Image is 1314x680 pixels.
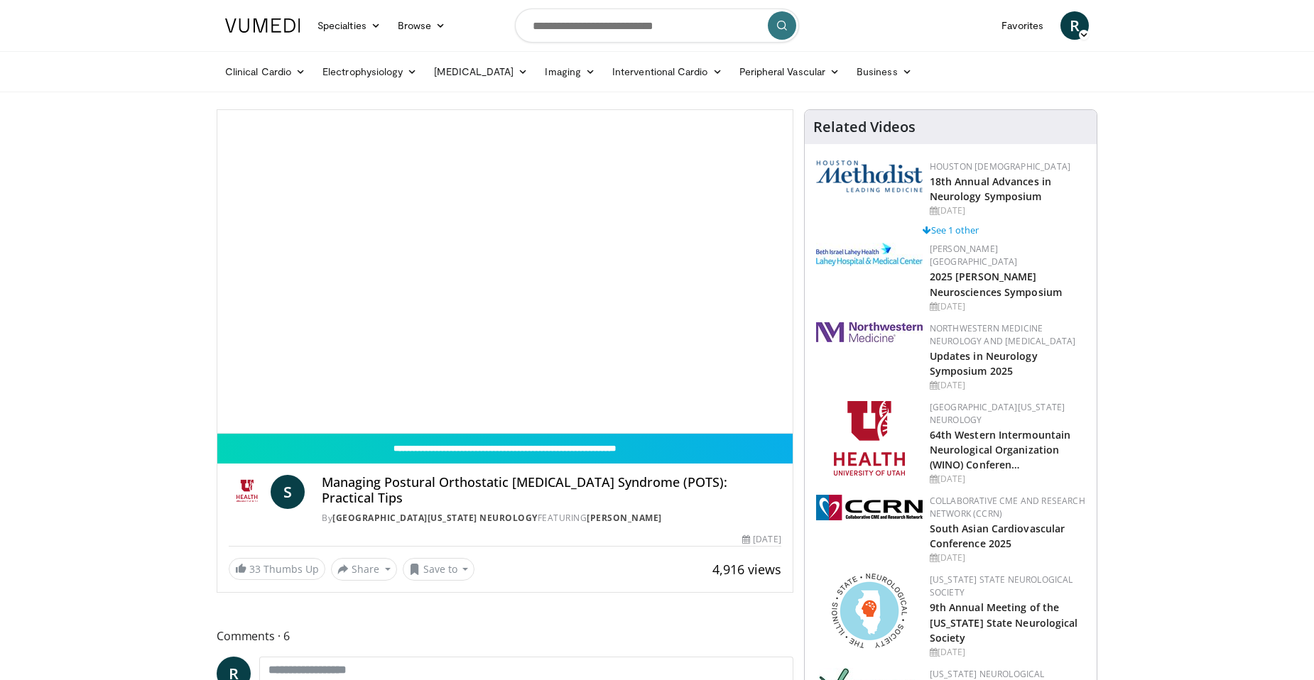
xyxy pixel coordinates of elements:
img: University of Utah Neurology [229,475,265,509]
a: Northwestern Medicine Neurology and [MEDICAL_DATA] [930,322,1076,347]
a: Electrophysiology [314,57,425,86]
div: [DATE] [930,473,1085,486]
a: Collaborative CME and Research Network (CCRN) [930,495,1085,520]
a: [MEDICAL_DATA] [425,57,536,86]
img: VuMedi Logo [225,18,300,33]
a: Houston [DEMOGRAPHIC_DATA] [930,160,1070,172]
h4: Related Videos [813,119,916,136]
div: [DATE] [930,552,1085,564]
a: R [1060,11,1089,40]
a: 18th Annual Advances in Neurology Symposium [930,175,1051,203]
a: Updates in Neurology Symposium 2025 [930,349,1038,378]
a: Business [848,57,921,86]
div: By FEATURING [322,512,781,525]
div: [DATE] [930,300,1085,313]
span: 4,916 views [712,561,781,578]
a: [US_STATE] State Neurological Society [930,574,1073,598]
input: Search topics, interventions [515,9,799,43]
a: Favorites [993,11,1052,40]
div: [DATE] [930,379,1085,392]
a: Imaging [536,57,604,86]
a: 2025 [PERSON_NAME] Neurosciences Symposium [930,270,1062,298]
div: [DATE] [742,533,781,546]
a: Clinical Cardio [217,57,314,86]
a: [GEOGRAPHIC_DATA][US_STATE] Neurology [332,512,538,524]
a: See 1 other [923,224,979,236]
h4: Managing Postural Orthostatic [MEDICAL_DATA] Syndrome (POTS): Practical Tips [322,475,781,505]
video-js: Video Player [217,110,793,434]
a: Peripheral Vascular [731,57,848,86]
img: 71a8b48c-8850-4916-bbdd-e2f3ccf11ef9.png.150x105_q85_autocrop_double_scale_upscale_version-0.2.png [832,574,907,648]
a: South Asian Cardiovascular Conference 2025 [930,522,1065,550]
span: Comments 6 [217,627,793,645]
img: e7977282-282c-4444-820d-7cc2733560fd.jpg.150x105_q85_autocrop_double_scale_upscale_version-0.2.jpg [816,243,923,266]
a: 9th Annual Meeting of the [US_STATE] State Neurological Society [930,601,1078,644]
div: [DATE] [930,646,1085,659]
a: Interventional Cardio [604,57,731,86]
img: f6362829-b0a3-407d-a044-59546adfd345.png.150x105_q85_autocrop_double_scale_upscale_version-0.2.png [834,401,905,476]
img: a04ee3ba-8487-4636-b0fb-5e8d268f3737.png.150x105_q85_autocrop_double_scale_upscale_version-0.2.png [816,495,923,520]
a: [PERSON_NAME] [587,512,662,524]
a: [PERSON_NAME][GEOGRAPHIC_DATA] [930,243,1018,268]
a: Specialties [309,11,389,40]
a: Browse [389,11,455,40]
div: [DATE] [930,204,1085,217]
a: [GEOGRAPHIC_DATA][US_STATE] Neurology [930,401,1065,426]
button: Share [331,558,397,581]
img: 5e4488cc-e109-4a4e-9fd9-73bb9237ee91.png.150x105_q85_autocrop_double_scale_upscale_version-0.2.png [816,160,923,192]
span: 33 [249,562,261,576]
a: 33 Thumbs Up [229,558,325,580]
button: Save to [403,558,475,581]
a: 64th Western Intermountain Neurological Organization (WINO) Conferen… [930,428,1071,471]
a: S [271,475,305,509]
img: 2a462fb6-9365-492a-ac79-3166a6f924d8.png.150x105_q85_autocrop_double_scale_upscale_version-0.2.jpg [816,322,923,342]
